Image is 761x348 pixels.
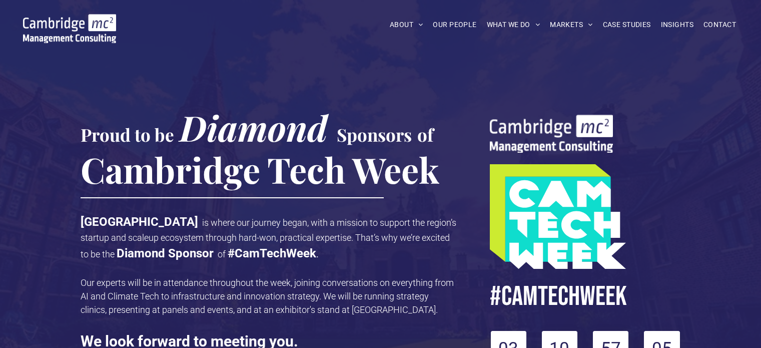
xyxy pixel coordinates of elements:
[337,123,412,146] span: Sponsors
[698,17,741,33] a: CONTACT
[482,17,545,33] a: WHAT WE DO
[598,17,656,33] a: CASE STUDIES
[180,104,328,151] span: Diamond
[490,164,626,269] img: A turquoise and lime green geometric graphic with the words CAM TECH WEEK in bold white letters s...
[428,17,481,33] a: OUR PEOPLE
[81,146,439,193] span: Cambridge Tech Week
[81,123,174,146] span: Proud to be
[23,16,116,26] a: Your Business Transformed | Cambridge Management Consulting
[23,14,116,43] img: Go to Homepage
[490,115,613,153] img: sustainability
[81,217,456,259] span: is where our journey began, with a mission to support the region’s startup and scaleup ecosystem ...
[228,246,316,260] strong: #CamTechWeek
[81,215,198,229] strong: [GEOGRAPHIC_DATA]
[218,249,226,259] span: of
[81,277,454,315] span: Our experts will be in attendance throughout the week, joining conversations on everything from A...
[316,249,319,259] span: .
[656,17,698,33] a: INSIGHTS
[385,17,428,33] a: ABOUT
[545,17,597,33] a: MARKETS
[117,246,214,260] strong: Diamond Sponsor
[417,123,433,146] span: of
[490,280,627,313] span: #CamTECHWEEK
